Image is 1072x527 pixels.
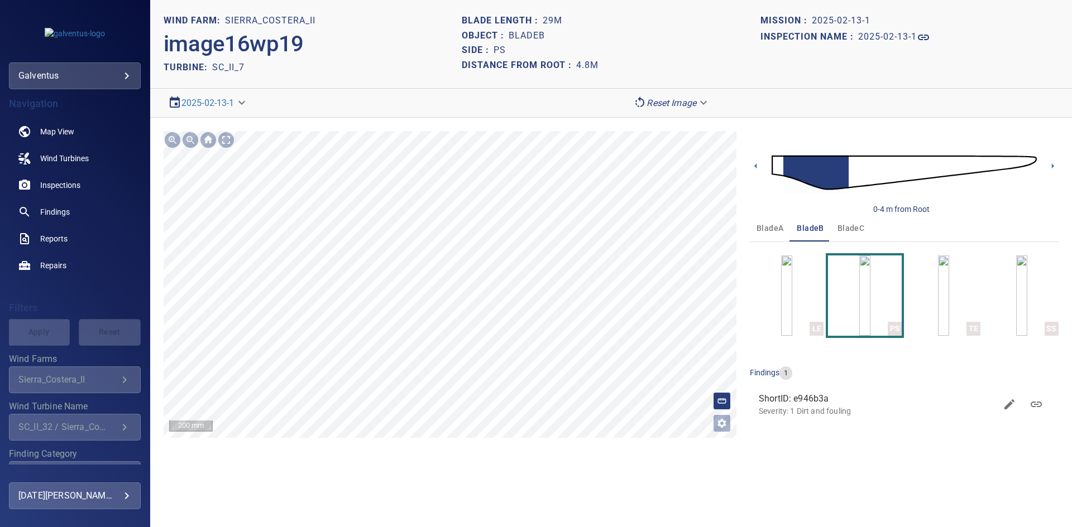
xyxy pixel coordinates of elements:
[225,16,315,26] h1: Sierra_Costera_II
[462,31,509,41] h1: Object :
[985,255,1059,336] button: SS
[750,255,824,336] button: LE
[543,16,562,26] h1: 29m
[164,31,304,57] h2: image16wp19
[629,93,714,113] div: Reset Image
[772,141,1037,205] img: d
[810,322,824,336] div: LE
[9,414,141,441] div: Wind Turbine Name
[212,62,245,72] h2: SC_II_7
[873,204,930,215] div: 0-4 m from Root
[9,98,141,109] h4: Navigation
[759,405,996,417] p: Severity: 1 Dirt and fouling
[781,255,792,336] a: LE
[40,180,80,191] span: Inspections
[888,322,902,336] div: PS
[779,368,792,379] span: 1
[509,31,545,41] h1: bladeB
[966,322,980,336] div: TE
[18,422,118,432] div: SC_II_32 / Sierra_Costera_II
[40,260,66,271] span: Repairs
[494,45,506,56] h1: PS
[858,32,917,42] h1: 2025-02-13-1
[9,145,141,172] a: windturbines noActive
[812,16,870,26] h1: 2025-02-13-1
[858,31,930,44] a: 2025-02-13-1
[40,206,70,217] span: Findings
[9,402,141,411] label: Wind Turbine Name
[750,368,779,377] span: findings
[9,118,141,145] a: map noActive
[713,414,731,432] button: Open image filters and tagging options
[837,221,864,235] span: bladeC
[40,233,68,244] span: Reports
[181,98,234,108] a: 2025-02-13-1
[40,153,89,164] span: Wind Turbines
[760,16,812,26] h1: Mission :
[9,366,141,393] div: Wind Farms
[164,16,225,26] h1: WIND FARM:
[217,131,235,149] div: Toggle full page
[45,28,105,39] img: galventus-logo
[647,98,696,108] em: Reset Image
[9,225,141,252] a: reports noActive
[9,449,141,458] label: Finding Category
[199,131,217,149] div: Go home
[9,461,141,488] div: Finding Category
[462,45,494,56] h1: Side :
[757,221,783,235] span: bladeA
[1016,255,1027,336] a: SS
[462,60,576,71] h1: Distance from root :
[859,255,870,336] a: PS
[164,62,212,72] h2: TURBINE:
[18,487,131,505] div: [DATE][PERSON_NAME]
[760,32,858,42] h1: Inspection name :
[576,60,599,71] h1: 4.8m
[164,131,181,149] div: Zoom in
[164,93,252,113] div: 2025-02-13-1
[9,62,141,89] div: galventus
[9,355,141,364] label: Wind Farms
[181,131,199,149] div: Zoom out
[759,392,996,405] span: ShortID: e946b3a
[797,221,824,235] span: bladeB
[9,252,141,279] a: repairs noActive
[828,255,902,336] button: PS
[18,374,118,385] div: Sierra_Costera_II
[9,302,141,313] h4: Filters
[1045,322,1059,336] div: SS
[9,172,141,199] a: inspections noActive
[938,255,949,336] a: TE
[462,16,543,26] h1: Blade length :
[906,255,980,336] button: TE
[9,199,141,225] a: findings noActive
[18,67,131,85] div: galventus
[40,126,74,137] span: Map View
